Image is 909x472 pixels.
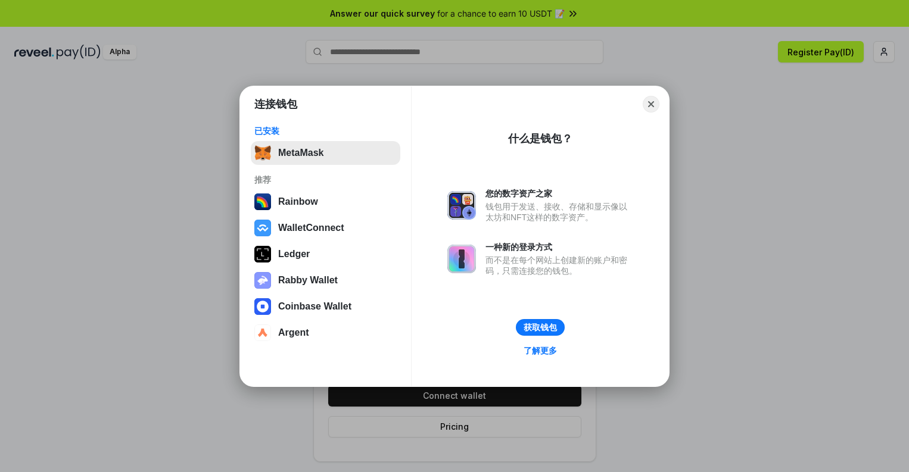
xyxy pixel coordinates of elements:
div: WalletConnect [278,223,344,233]
div: 一种新的登录方式 [485,242,633,252]
button: 获取钱包 [516,319,565,336]
div: Coinbase Wallet [278,301,351,312]
div: MetaMask [278,148,323,158]
img: svg+xml,%3Csvg%20xmlns%3D%22http%3A%2F%2Fwww.w3.org%2F2000%2Fsvg%22%20fill%3D%22none%22%20viewBox... [447,245,476,273]
img: svg+xml,%3Csvg%20width%3D%22120%22%20height%3D%22120%22%20viewBox%3D%220%200%20120%20120%22%20fil... [254,193,271,210]
a: 了解更多 [516,343,564,358]
img: svg+xml,%3Csvg%20width%3D%2228%22%20height%3D%2228%22%20viewBox%3D%220%200%2028%2028%22%20fill%3D... [254,298,271,315]
div: 什么是钱包？ [508,132,572,146]
button: Rainbow [251,190,400,214]
button: Argent [251,321,400,345]
div: Ledger [278,249,310,260]
img: svg+xml,%3Csvg%20fill%3D%22none%22%20height%3D%2233%22%20viewBox%3D%220%200%2035%2033%22%20width%... [254,145,271,161]
button: MetaMask [251,141,400,165]
div: 而不是在每个网站上创建新的账户和密码，只需连接您的钱包。 [485,255,633,276]
div: 已安装 [254,126,397,136]
button: Coinbase Wallet [251,295,400,318]
button: Ledger [251,242,400,266]
div: Rainbow [278,196,318,207]
div: Argent [278,327,309,338]
button: Close [643,96,659,112]
img: svg+xml,%3Csvg%20width%3D%2228%22%20height%3D%2228%22%20viewBox%3D%220%200%2028%2028%22%20fill%3D... [254,324,271,341]
div: 钱包用于发送、接收、存储和显示像以太坊和NFT这样的数字资产。 [485,201,633,223]
img: svg+xml,%3Csvg%20width%3D%2228%22%20height%3D%2228%22%20viewBox%3D%220%200%2028%2028%22%20fill%3D... [254,220,271,236]
img: svg+xml,%3Csvg%20xmlns%3D%22http%3A%2F%2Fwww.w3.org%2F2000%2Fsvg%22%20width%3D%2228%22%20height%3... [254,246,271,262]
div: Rabby Wallet [278,275,338,286]
div: 推荐 [254,174,397,185]
div: 您的数字资产之家 [485,188,633,199]
div: 了解更多 [524,345,557,356]
img: svg+xml,%3Csvg%20xmlns%3D%22http%3A%2F%2Fwww.w3.org%2F2000%2Fsvg%22%20fill%3D%22none%22%20viewBox... [254,272,271,289]
img: svg+xml,%3Csvg%20xmlns%3D%22http%3A%2F%2Fwww.w3.org%2F2000%2Fsvg%22%20fill%3D%22none%22%20viewBox... [447,191,476,220]
button: WalletConnect [251,216,400,240]
div: 获取钱包 [524,322,557,333]
h1: 连接钱包 [254,97,297,111]
button: Rabby Wallet [251,268,400,292]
